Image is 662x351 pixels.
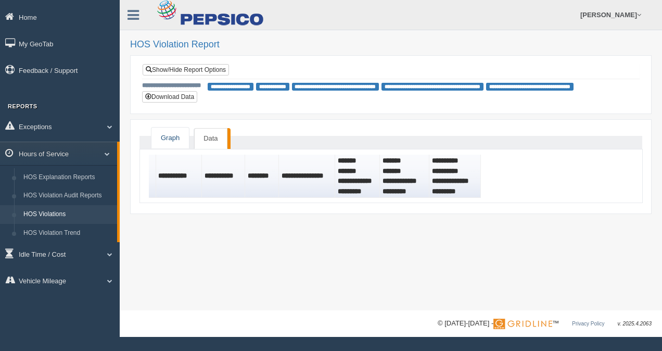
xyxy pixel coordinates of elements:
[151,128,189,149] a: Graph
[618,321,652,327] span: v. 2025.4.2063
[572,321,604,327] a: Privacy Policy
[438,318,652,329] div: © [DATE]-[DATE] - ™
[19,205,117,224] a: HOS Violations
[19,168,117,187] a: HOS Explanation Reports
[194,128,227,149] a: Data
[130,40,652,50] h2: HOS Violation Report
[19,224,117,243] a: HOS Violation Trend
[143,64,229,76] a: Show/Hide Report Options
[142,91,197,103] button: Download Data
[19,186,117,205] a: HOS Violation Audit Reports
[493,319,552,329] img: Gridline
